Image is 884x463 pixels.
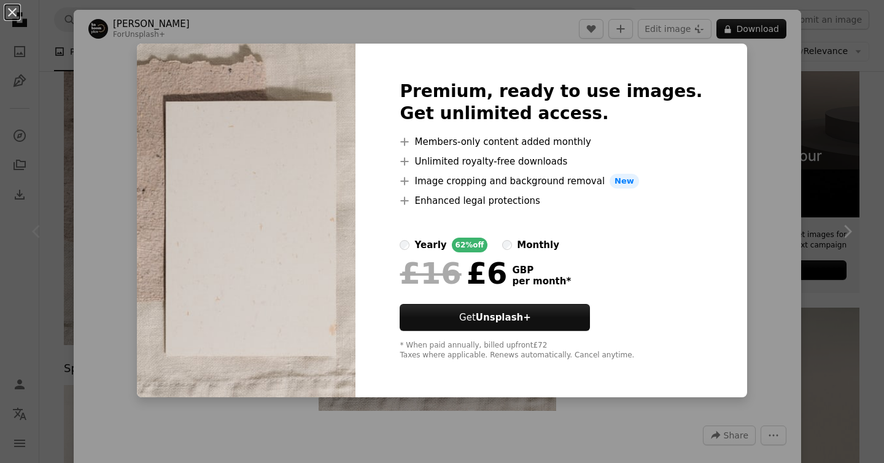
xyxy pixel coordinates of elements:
span: New [610,174,639,189]
li: Unlimited royalty-free downloads [400,154,702,169]
div: yearly [414,238,446,252]
div: * When paid annually, billed upfront £72 Taxes where applicable. Renews automatically. Cancel any... [400,341,702,360]
div: monthly [517,238,559,252]
li: Enhanced legal protections [400,193,702,208]
h2: Premium, ready to use images. Get unlimited access. [400,80,702,125]
span: per month * [512,276,571,287]
strong: Unsplash+ [476,312,531,323]
input: yearly62%off [400,240,409,250]
li: Image cropping and background removal [400,174,702,189]
div: £6 [400,257,507,289]
li: Members-only content added monthly [400,134,702,149]
input: monthly [502,240,512,250]
div: 62% off [452,238,488,252]
span: £16 [400,257,461,289]
span: GBP [512,265,571,276]
button: GetUnsplash+ [400,304,590,331]
img: premium_photo-1726399099869-969f8a9bb3fc [137,44,355,397]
